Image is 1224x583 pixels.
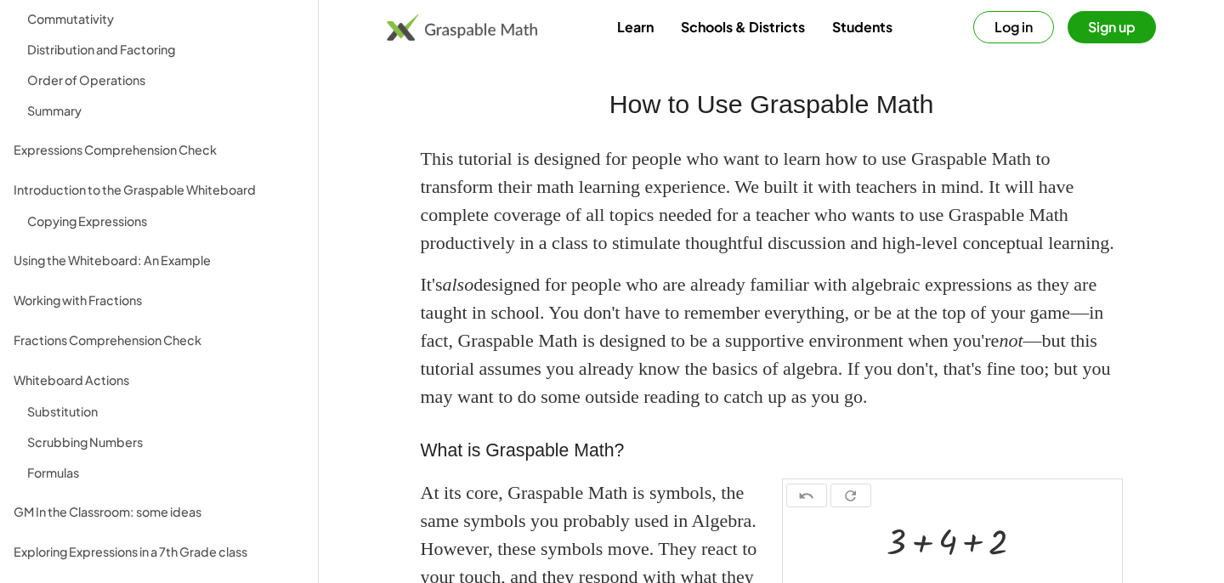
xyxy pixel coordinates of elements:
[442,274,473,295] em: also
[14,179,304,200] div: Introduction to the Graspable Whiteboard
[14,250,304,270] div: Using the Whiteboard: An Example
[27,39,304,59] div: Distribution and Factoring
[14,501,304,522] div: GM In the Classroom: some ideas
[973,11,1054,43] button: Log in
[7,325,311,354] a: Fractions Comprehension Check
[667,11,819,42] a: Schools & Districts
[7,134,311,164] a: Expressions Comprehension Check
[7,245,311,275] a: Using the Whiteboard: An Example
[819,11,906,42] a: Students
[830,484,871,507] button: refresh
[999,330,1023,351] em: not
[7,365,311,394] a: Whiteboard Actions
[27,462,304,483] div: Formulas
[14,370,304,390] div: Whiteboard Actions
[14,330,304,350] div: Fractions Comprehension Check
[14,541,304,562] div: Exploring Expressions in a 7th Grade class
[421,144,1123,257] p: This tutorial is designed for people who want to learn how to use Graspable Math to transform the...
[842,486,858,507] i: refresh
[27,8,304,29] div: Commutativity
[7,285,311,314] a: Working with Fractions
[7,174,311,204] a: Introduction to the Graspable Whiteboard
[7,536,311,566] a: Exploring Expressions in a 7th Grade class
[27,211,304,231] div: Copying Expressions
[7,496,311,526] a: GM In the Classroom: some ideas
[786,484,827,507] button: undo
[603,11,667,42] a: Learn
[421,438,1123,465] h3: What is Graspable Math?
[421,270,1123,410] p: It's designed for people who are already familiar with algebraic expressions as they are taught i...
[27,70,304,90] div: Order of Operations
[27,100,304,121] div: Summary
[14,139,304,160] div: Expressions Comprehension Check
[421,85,1123,124] h2: How to Use Graspable Math
[27,432,304,452] div: Scrubbing Numbers
[14,290,304,310] div: Working with Fractions
[27,401,304,422] div: Substitution
[1068,11,1156,43] button: Sign up
[798,486,814,507] i: undo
